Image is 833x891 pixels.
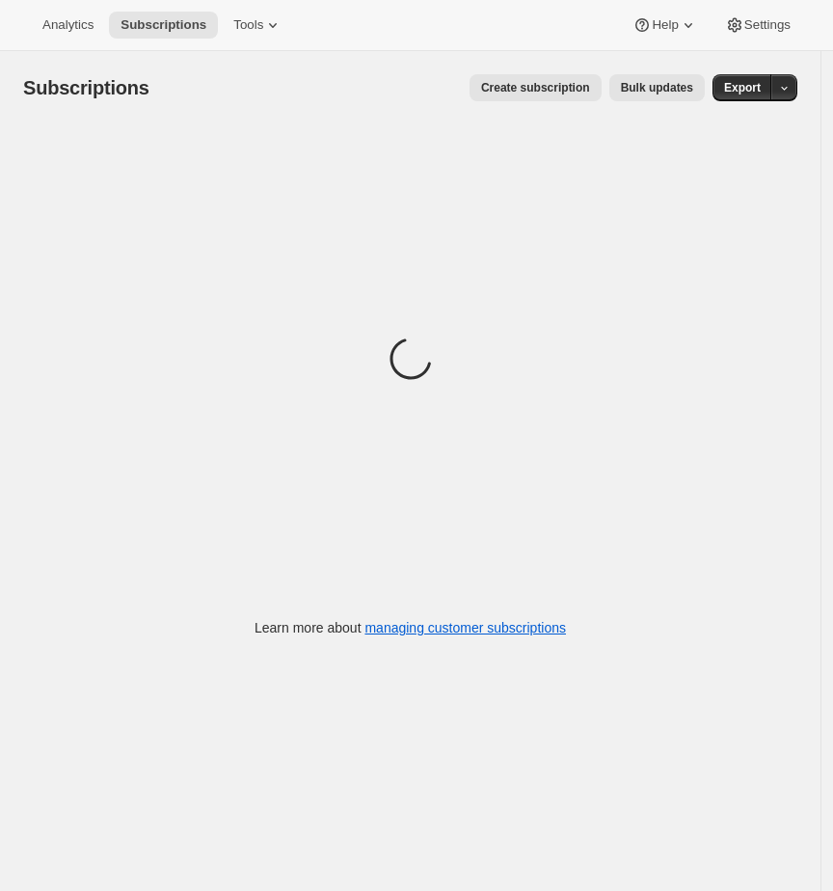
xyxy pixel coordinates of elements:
[222,12,294,39] button: Tools
[31,12,105,39] button: Analytics
[233,17,263,33] span: Tools
[609,74,705,101] button: Bulk updates
[481,80,590,95] span: Create subscription
[255,618,566,637] p: Learn more about
[652,17,678,33] span: Help
[109,12,218,39] button: Subscriptions
[712,74,772,101] button: Export
[23,77,149,98] span: Subscriptions
[470,74,602,101] button: Create subscription
[724,80,761,95] span: Export
[42,17,94,33] span: Analytics
[621,12,709,39] button: Help
[713,12,802,39] button: Settings
[364,620,566,635] a: managing customer subscriptions
[121,17,206,33] span: Subscriptions
[621,80,693,95] span: Bulk updates
[744,17,791,33] span: Settings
